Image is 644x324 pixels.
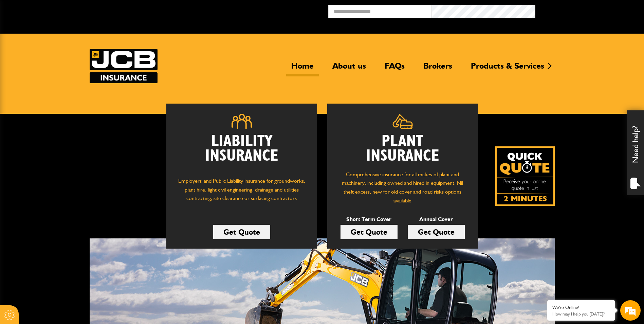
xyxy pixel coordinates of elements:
a: Home [286,61,319,76]
p: How may I help you today? [552,311,610,317]
a: FAQs [380,61,410,76]
p: Short Term Cover [341,215,398,224]
div: Need help? [627,110,644,195]
p: Employers' and Public Liability insurance for groundworks, plant hire, light civil engineering, d... [177,177,307,209]
a: Brokers [418,61,457,76]
a: JCB Insurance Services [90,49,158,83]
h2: Liability Insurance [177,134,307,170]
a: About us [327,61,371,76]
a: Products & Services [466,61,549,76]
img: JCB Insurance Services logo [90,49,158,83]
div: We're Online! [552,305,610,310]
p: Comprehensive insurance for all makes of plant and machinery, including owned and hired in equipm... [337,170,468,205]
a: Get your insurance quote isn just 2-minutes [495,146,555,206]
p: Annual Cover [408,215,465,224]
img: Quick Quote [495,146,555,206]
a: Get Quote [408,225,465,239]
button: Broker Login [535,5,639,16]
a: Get Quote [341,225,398,239]
a: Get Quote [213,225,270,239]
h2: Plant Insurance [337,134,468,163]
